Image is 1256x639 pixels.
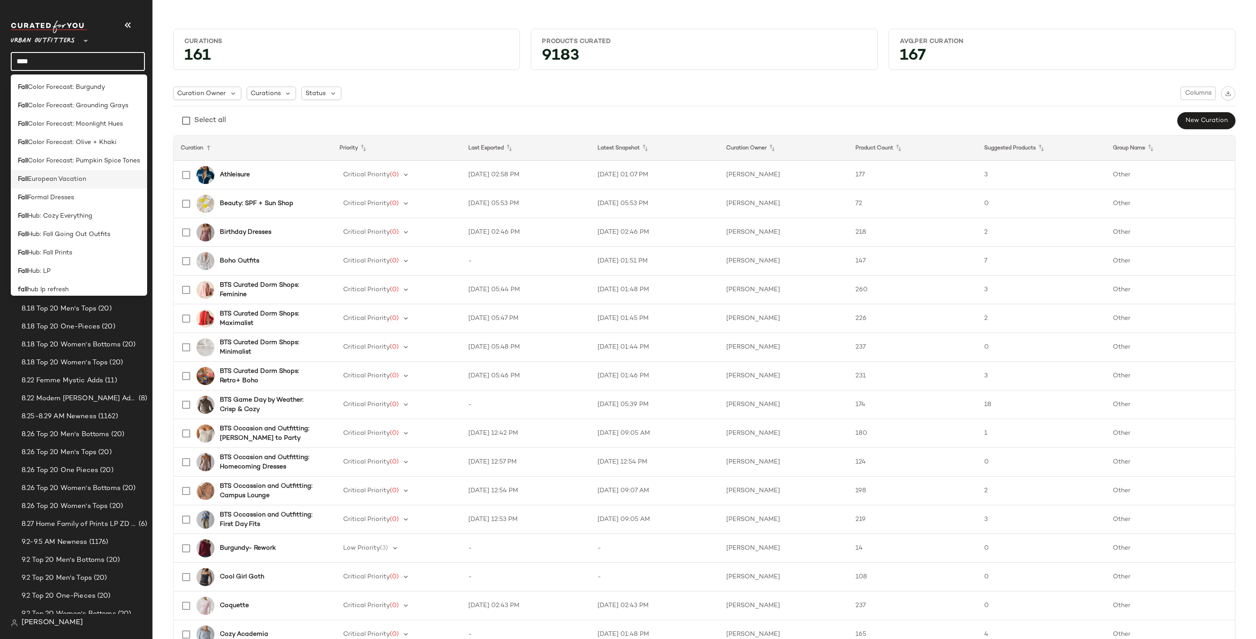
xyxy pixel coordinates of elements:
[343,516,390,523] span: Critical Priority
[390,200,399,207] span: (0)
[390,229,399,236] span: (0)
[18,83,28,92] b: Fall
[390,258,399,264] span: (0)
[461,534,590,563] td: -
[977,333,1106,362] td: 0
[848,362,977,390] td: 231
[1106,591,1235,620] td: Other
[177,89,226,98] span: Curation Owner
[343,573,390,580] span: Critical Priority
[390,459,399,465] span: (0)
[848,189,977,218] td: 72
[18,156,28,166] b: Fall
[121,483,136,494] span: (20)
[343,430,390,437] span: Critical Priority
[220,199,293,208] b: Beauty: SPF + Sun Shop
[590,390,719,419] td: [DATE] 05:39 PM
[343,286,390,293] span: Critical Priority
[461,477,590,505] td: [DATE] 12:54 PM
[1181,87,1216,100] button: Columns
[1106,448,1235,477] td: Other
[977,448,1106,477] td: 0
[11,21,87,33] img: cfy_white_logo.C9jOOHJF.svg
[461,304,590,333] td: [DATE] 05:47 PM
[590,218,719,247] td: [DATE] 02:46 PM
[184,37,509,46] div: Curations
[1185,90,1212,97] span: Columns
[220,280,321,299] b: BTS Curated Dorm Shops: Feminine
[343,344,390,350] span: Critical Priority
[848,591,977,620] td: 237
[18,101,28,110] b: Fall
[848,304,977,333] td: 226
[343,545,380,551] span: Low Priority
[196,539,214,557] img: 94325602_061_b
[461,189,590,218] td: [DATE] 05:53 PM
[96,411,118,422] span: (1162)
[22,358,108,368] span: 8.18 Top 20 Women's Tops
[27,285,69,294] span: hub lp refresh
[390,602,399,609] span: (0)
[137,394,147,404] span: (8)
[22,411,96,422] span: 8.25-8.29 AM Newness
[220,228,271,237] b: Birthday Dresses
[390,631,399,638] span: (0)
[1106,390,1235,419] td: Other
[590,448,719,477] td: [DATE] 12:54 PM
[977,218,1106,247] td: 2
[220,424,321,443] b: BTS Occasion and Outfitting: [PERSON_NAME] to Party
[343,487,390,494] span: Critical Priority
[719,448,848,477] td: [PERSON_NAME]
[977,136,1106,161] th: Suggested Products
[22,555,105,565] span: 9.2 Top 20 Men's Bottoms
[719,276,848,304] td: [PERSON_NAME]
[28,156,140,166] span: Color Forecast: Pumpkin Spice Tones
[22,376,103,386] span: 8.22 Femme Mystic Adds
[28,119,123,129] span: Color Forecast: Moonlight Hues
[535,49,873,66] div: 9183
[196,482,214,500] img: 94373735_020_b
[108,501,123,512] span: (20)
[977,534,1106,563] td: 0
[1177,112,1235,129] button: New Curation
[22,394,137,404] span: 8.22 Modern [PERSON_NAME] Adds
[1106,419,1235,448] td: Other
[220,543,276,553] b: Burgundy- Rework
[590,505,719,534] td: [DATE] 09:05 AM
[196,367,214,385] img: 103681524_000_b
[196,252,214,270] img: 101991065_010_b
[220,601,249,610] b: Coquette
[11,31,75,47] span: Urban Outfitters
[220,395,321,414] b: BTS Game Day by Weather: Crisp & Cozy
[719,247,848,276] td: [PERSON_NAME]
[719,218,848,247] td: [PERSON_NAME]
[1225,90,1231,96] img: svg%3e
[719,563,848,591] td: [PERSON_NAME]
[28,193,74,202] span: Formal Dresses
[1106,189,1235,218] td: Other
[28,138,117,147] span: Color Forecast: Olive + Khaki
[100,322,115,332] span: (20)
[28,175,86,184] span: European Vacation
[1106,362,1235,390] td: Other
[1106,136,1235,161] th: Group Name
[28,83,105,92] span: Color Forecast: Burgundy
[461,218,590,247] td: [DATE] 02:46 PM
[848,136,977,161] th: Product Count
[343,631,390,638] span: Critical Priority
[390,401,399,408] span: (0)
[461,161,590,189] td: [DATE] 02:58 PM
[719,362,848,390] td: [PERSON_NAME]
[105,555,120,565] span: (20)
[194,115,226,126] div: Select all
[22,537,87,547] span: 9.2-9.5 AM Newness
[719,333,848,362] td: [PERSON_NAME]
[343,229,390,236] span: Critical Priority
[848,505,977,534] td: 219
[719,477,848,505] td: [PERSON_NAME]
[22,483,121,494] span: 8.26 Top 20 Women's Bottoms
[22,617,83,628] span: [PERSON_NAME]
[196,310,214,328] img: 102187119_060_b
[719,505,848,534] td: [PERSON_NAME]
[220,481,321,500] b: BTS Occassion and Outfitting: Campus Lounge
